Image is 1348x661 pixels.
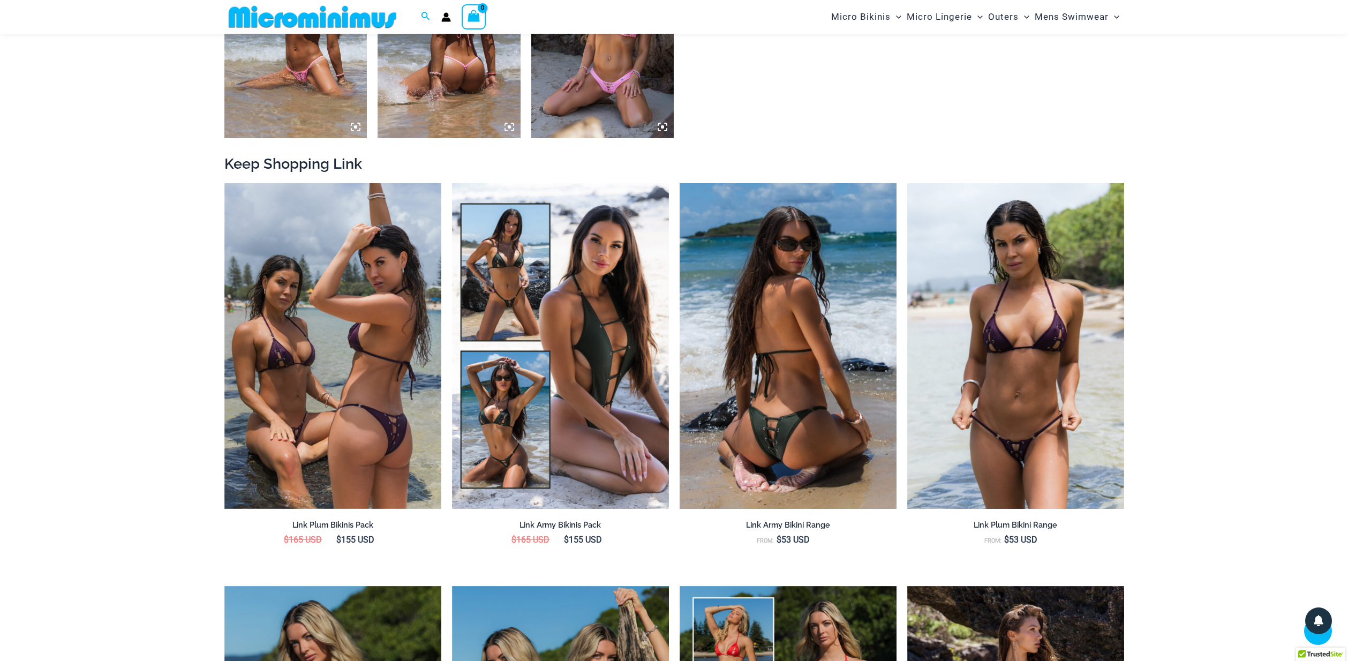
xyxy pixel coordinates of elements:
h2: Link Plum Bikini Range [907,520,1124,530]
h2: Link Army Bikini Range [680,520,897,530]
span: Outers [988,3,1019,31]
a: Bikini Pack PlumLink Plum 3070 Tri Top 4580 Micro 04Link Plum 3070 Tri Top 4580 Micro 04 [224,183,441,509]
h2: Link Army Bikinis Pack [452,520,669,530]
img: Link Army 3070 Tri Top 2031 Cheeky 10 [680,183,897,509]
h2: Link Plum Bikinis Pack [224,520,441,530]
span: Menu Toggle [972,3,983,31]
a: Link Plum 3070 Tri Top 4580 Micro 01Link Plum 3070 Tri Top 4580 Micro 05Link Plum 3070 Tri Top 45... [907,183,1124,509]
span: $ [564,535,569,545]
bdi: 165 USD [284,535,322,545]
span: Menu Toggle [1109,3,1119,31]
span: Micro Bikinis [831,3,891,31]
a: Micro BikinisMenu ToggleMenu Toggle [829,3,904,31]
a: Link Plum Bikini Range [907,520,1124,534]
img: Link Plum 3070 Tri Top 4580 Micro 01 [907,183,1124,509]
span: From: [757,537,774,544]
bdi: 165 USD [511,535,549,545]
h2: Keep Shopping Link [224,154,1124,173]
bdi: 155 USD [564,535,602,545]
bdi: 53 USD [1004,535,1037,545]
a: Account icon link [441,12,451,22]
img: MM SHOP LOGO FLAT [224,5,401,29]
span: $ [1004,535,1009,545]
a: Link Plum Bikinis Pack [224,520,441,534]
bdi: 155 USD [336,535,374,545]
a: Link Army PackLink Army 3070 Tri Top 2031 Cheeky 06Link Army 3070 Tri Top 2031 Cheeky 06 [452,183,669,509]
span: $ [336,535,341,545]
a: OutersMenu ToggleMenu Toggle [985,3,1032,31]
a: Link Army Bikini Range [680,520,897,534]
span: Mens Swimwear [1035,3,1109,31]
a: Micro LingerieMenu ToggleMenu Toggle [904,3,985,31]
a: Link Army Bikinis Pack [452,520,669,534]
a: Search icon link [421,10,431,24]
span: From: [984,537,1001,544]
img: Link Army Pack [452,183,669,509]
bdi: 53 USD [777,535,810,545]
nav: Site Navigation [827,2,1124,32]
span: Micro Lingerie [907,3,972,31]
span: $ [284,535,289,545]
img: Bikini Pack Plum [224,183,441,509]
span: Menu Toggle [891,3,901,31]
a: Link Army 3070 Tri Top 2031 Cheeky 08Link Army 3070 Tri Top 2031 Cheeky 10Link Army 3070 Tri Top ... [680,183,897,509]
a: Mens SwimwearMenu ToggleMenu Toggle [1032,3,1122,31]
a: View Shopping Cart, empty [462,4,486,29]
span: Menu Toggle [1019,3,1029,31]
span: $ [511,535,516,545]
span: $ [777,535,781,545]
